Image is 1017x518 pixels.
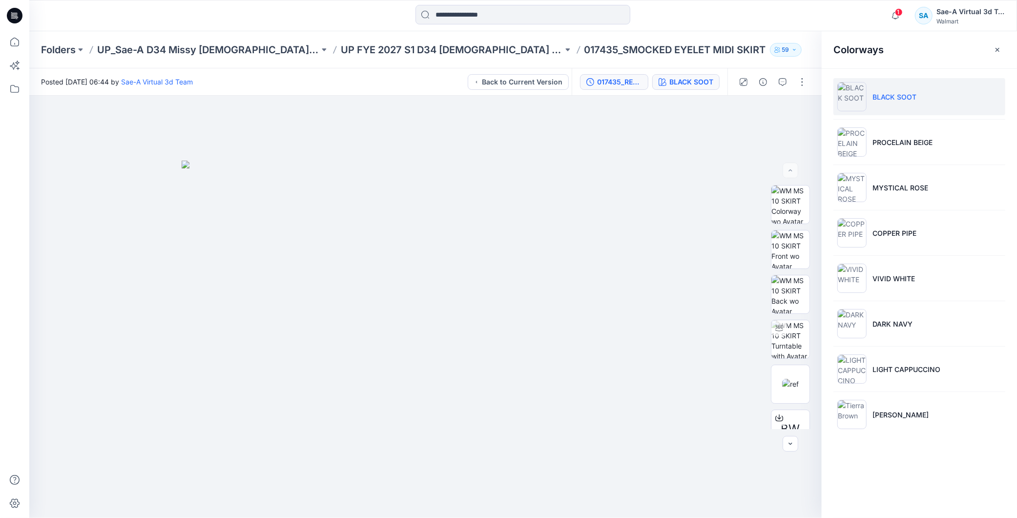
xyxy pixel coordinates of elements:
span: BW [781,420,800,438]
img: COPPER PIPE [837,218,867,248]
img: WM MS 10 SKIRT Front wo Avatar [771,230,809,269]
p: LIGHT CAPPUCCINO [872,364,940,374]
a: UP FYE 2027 S1 D34 [DEMOGRAPHIC_DATA] Dresses [341,43,563,57]
p: VIVID WHITE [872,273,915,284]
p: 59 [782,44,789,55]
img: DARK NAVY [837,309,867,338]
div: BLACK SOOT [669,77,713,87]
button: 59 [770,43,802,57]
p: COPPER PIPE [872,228,916,238]
span: Posted [DATE] 06:44 by [41,77,193,87]
img: BLACK SOOT [837,82,867,111]
p: BLACK SOOT [872,92,916,102]
div: Walmart [936,18,1005,25]
a: UP_Sae-A D34 Missy [DEMOGRAPHIC_DATA] Dresses [97,43,319,57]
div: Sae-A Virtual 3d Team [936,6,1005,18]
p: [PERSON_NAME] [872,410,929,420]
img: VIVID WHITE [837,264,867,293]
img: WM MS 10 SKIRT Colorway wo Avatar [771,186,809,224]
div: SA [915,7,933,24]
p: MYSTICAL ROSE [872,183,928,193]
img: MYSTICAL ROSE [837,173,867,202]
p: 017435_SMOCKED EYELET MIDI SKIRT [584,43,766,57]
img: Tierra Brown [837,400,867,429]
span: 1 [895,8,903,16]
img: WM MS 10 SKIRT Turntable with Avatar [771,320,809,358]
p: DARK NAVY [872,319,913,329]
p: PROCELAIN BEIGE [872,137,933,147]
a: Folders [41,43,76,57]
img: PROCELAIN BEIGE [837,127,867,157]
button: 017435_REV1_FULL COLORWAYS [580,74,648,90]
a: Sae-A Virtual 3d Team [121,78,193,86]
h2: Colorways [833,44,884,56]
div: 017435_REV1_FULL COLORWAYS [597,77,642,87]
img: LIGHT CAPPUCCINO [837,354,867,384]
button: Details [755,74,771,90]
button: BLACK SOOT [652,74,720,90]
img: ref [782,379,799,389]
button: Back to Current Version [468,74,569,90]
img: WM MS 10 SKIRT Back wo Avatar [771,275,809,313]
